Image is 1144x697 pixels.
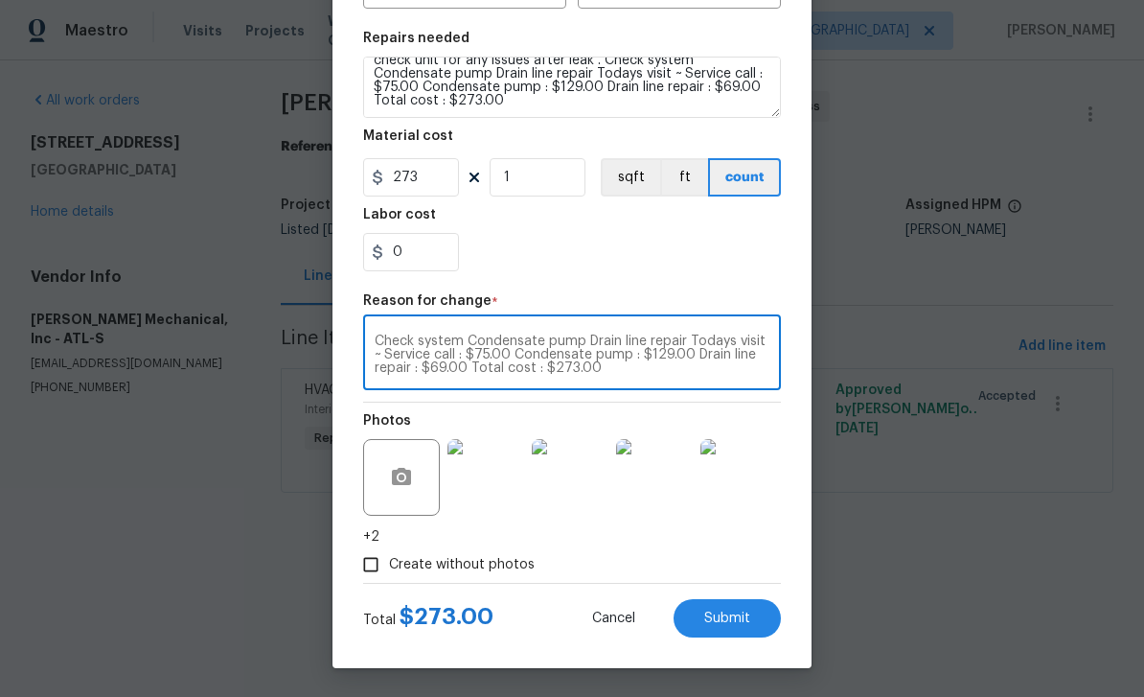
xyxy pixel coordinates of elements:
textarea: HVAC Repair , need new condensation pump installed and check unit for any issues after leak . Che... [363,57,781,118]
span: Submit [704,612,750,626]
span: $ 273.00 [400,605,493,628]
h5: Repairs needed [363,32,469,45]
span: +2 [363,527,379,546]
button: ft [660,158,708,197]
button: Cancel [561,599,666,638]
span: Create without photos [389,555,535,575]
span: Cancel [592,612,635,626]
h5: Material cost [363,129,453,143]
h5: Reason for change [363,294,492,308]
button: count [708,158,781,197]
button: Submit [674,599,781,638]
button: sqft [601,158,660,197]
textarea: Check system Condensate pump Drain line repair Todays visit ~ Service call : $75.00 Condensate pu... [375,335,769,375]
div: Total [363,607,493,630]
h5: Labor cost [363,208,436,221]
h5: Photos [363,414,411,428]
